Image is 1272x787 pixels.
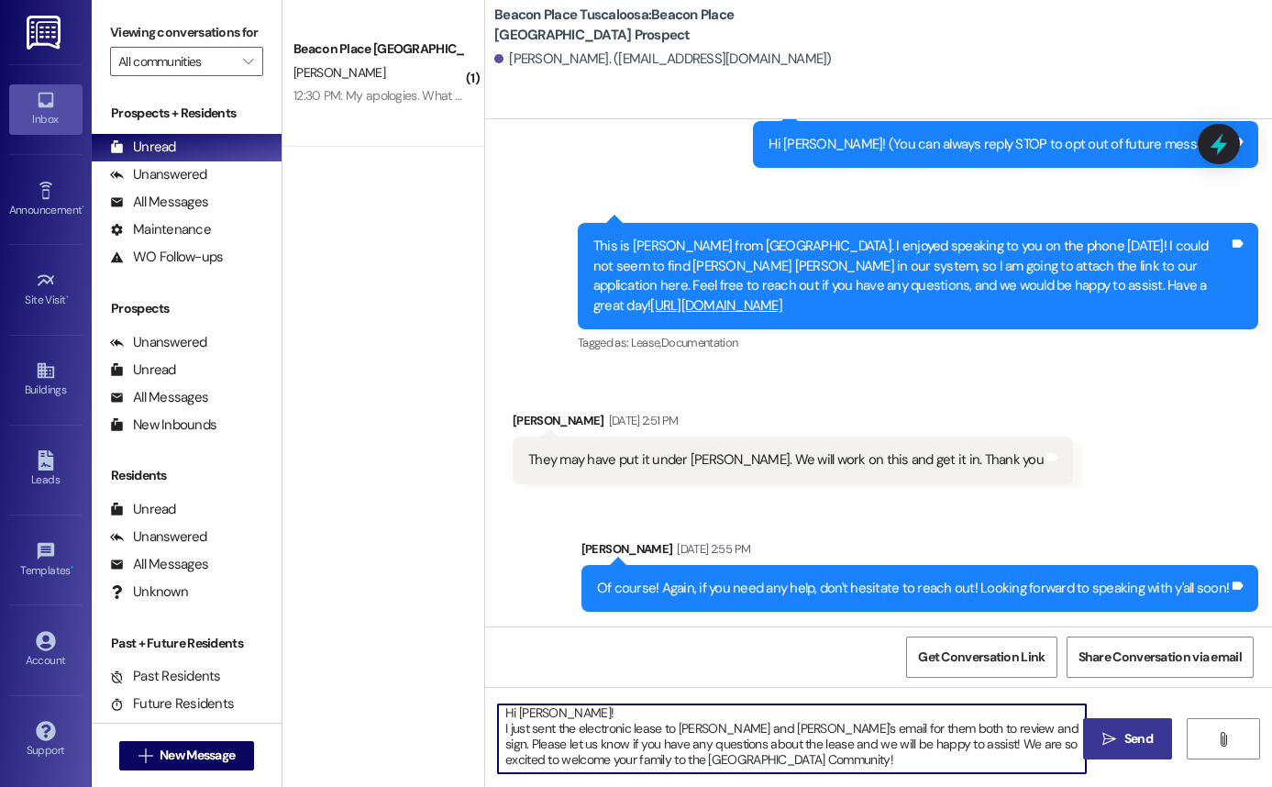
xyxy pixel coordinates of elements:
[1067,637,1254,678] button: Share Conversation via email
[578,329,1258,356] div: Tagged as:
[9,626,83,675] a: Account
[672,539,750,559] div: [DATE] 2:55 PM
[110,360,176,380] div: Unread
[650,296,782,315] a: [URL][DOMAIN_NAME]
[528,450,1044,470] div: They may have put it under [PERSON_NAME]. We will work on this and get it in. Thank you
[1078,648,1242,667] span: Share Conversation via email
[118,47,234,76] input: All communities
[160,746,235,765] span: New Message
[293,64,385,81] span: [PERSON_NAME]
[243,54,253,69] i: 
[110,527,207,547] div: Unanswered
[9,265,83,315] a: Site Visit •
[138,748,152,763] i: 
[9,445,83,494] a: Leads
[1102,732,1116,747] i: 
[9,715,83,765] a: Support
[66,291,69,304] span: •
[110,667,221,686] div: Past Residents
[498,704,1086,773] textarea: Hi [PERSON_NAME]! I just sent the electronic lease to [PERSON_NAME] and [PERSON_NAME]'s email for...
[92,104,282,123] div: Prospects + Residents
[9,355,83,405] a: Buildings
[661,335,738,350] span: Documentation
[110,694,234,714] div: Future Residents
[918,648,1045,667] span: Get Conversation Link
[110,555,208,574] div: All Messages
[293,87,652,104] div: 12:30 PM: My apologies. What other times do you all have available?
[110,388,208,407] div: All Messages
[92,299,282,318] div: Prospects
[604,411,679,430] div: [DATE] 2:51 PM
[92,634,282,653] div: Past + Future Residents
[9,536,83,585] a: Templates •
[494,50,832,69] div: [PERSON_NAME]. ([EMAIL_ADDRESS][DOMAIN_NAME])
[110,18,263,47] label: Viewing conversations for
[9,84,83,134] a: Inbox
[631,335,661,350] span: Lease ,
[110,582,188,602] div: Unknown
[110,333,207,352] div: Unanswered
[513,411,1073,437] div: [PERSON_NAME]
[581,539,1258,565] div: [PERSON_NAME]
[110,138,176,157] div: Unread
[1216,732,1230,747] i: 
[1124,729,1153,748] span: Send
[1083,718,1172,759] button: Send
[92,466,282,485] div: Residents
[110,193,208,212] div: All Messages
[71,561,73,574] span: •
[593,237,1229,316] div: This is [PERSON_NAME] from [GEOGRAPHIC_DATA]. I enjoyed speaking to you on the phone [DATE]! I co...
[293,39,463,59] div: Beacon Place [GEOGRAPHIC_DATA] Prospect
[110,416,216,435] div: New Inbounds
[110,220,211,239] div: Maintenance
[82,201,84,214] span: •
[119,741,255,770] button: New Message
[110,165,207,184] div: Unanswered
[110,248,223,267] div: WO Follow-ups
[27,16,64,50] img: ResiDesk Logo
[110,500,176,519] div: Unread
[769,135,1229,154] div: Hi [PERSON_NAME]! (You can always reply STOP to opt out of future messages)
[597,579,1229,598] div: Of course! Again, if you need any help, don't hesitate to reach out! Looking forward to speaking ...
[906,637,1056,678] button: Get Conversation Link
[494,6,861,45] b: Beacon Place Tuscaloosa: Beacon Place [GEOGRAPHIC_DATA] Prospect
